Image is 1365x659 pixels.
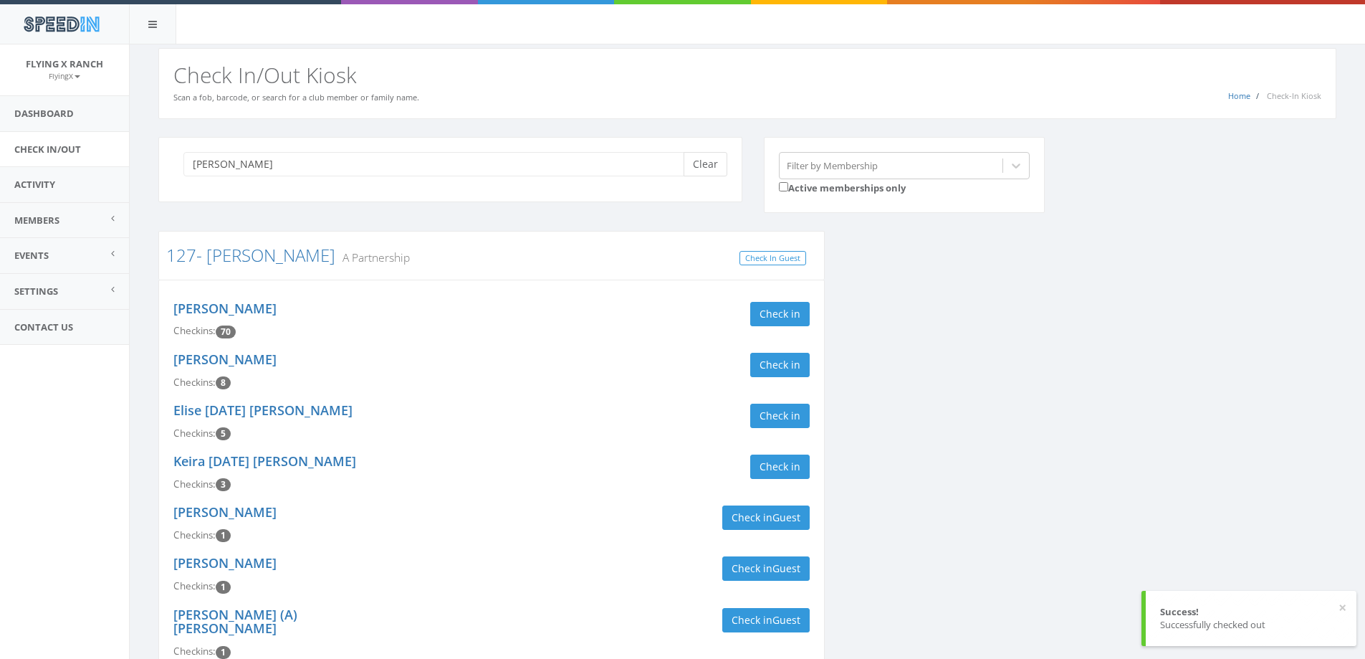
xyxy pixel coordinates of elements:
[14,285,58,298] span: Settings
[216,646,231,659] span: Checkin count
[779,182,788,191] input: Active memberships only
[173,300,277,317] a: [PERSON_NAME]
[216,326,236,338] span: Checkin count
[216,581,231,594] span: Checkin count
[183,152,694,176] input: Search a name to check in
[722,556,810,581] button: Check inGuest
[173,554,277,572] a: [PERSON_NAME]
[173,503,277,521] a: [PERSON_NAME]
[49,71,80,81] small: FlyingX
[779,179,906,195] label: Active memberships only
[173,351,277,368] a: [PERSON_NAME]
[335,250,410,265] small: A Partnership
[173,402,353,419] a: Elise [DATE] [PERSON_NAME]
[787,158,878,172] div: Filter by Membership
[216,376,231,389] span: Checkin count
[173,92,419,103] small: Scan a fob, barcode, or search for a club member or family name.
[173,376,216,389] span: Checkins:
[216,478,231,491] span: Checkin count
[173,579,216,592] span: Checkins:
[750,353,810,377] button: Check in
[1267,90,1321,101] span: Check-In Kiosk
[173,528,216,541] span: Checkins:
[14,249,49,262] span: Events
[750,302,810,326] button: Check in
[216,529,231,542] span: Checkin count
[173,63,1321,87] h2: Check In/Out Kiosk
[216,427,231,440] span: Checkin count
[750,455,810,479] button: Check in
[166,243,335,267] a: 127- [PERSON_NAME]
[722,506,810,530] button: Check inGuest
[1160,605,1342,619] div: Success!
[14,214,59,227] span: Members
[49,69,80,82] a: FlyingX
[772,561,800,575] span: Guest
[26,57,103,70] span: Flying X Ranch
[722,608,810,632] button: Check inGuest
[173,324,216,337] span: Checkins:
[684,152,727,176] button: Clear
[772,511,800,524] span: Guest
[750,404,810,428] button: Check in
[173,452,356,470] a: Keira [DATE] [PERSON_NAME]
[14,321,73,333] span: Contact Us
[173,427,216,440] span: Checkins:
[173,645,216,658] span: Checkins:
[16,11,106,37] img: speedin_logo.png
[173,606,297,637] a: [PERSON_NAME] (A) [PERSON_NAME]
[772,613,800,627] span: Guest
[739,251,806,266] a: Check In Guest
[1338,601,1346,615] button: ×
[1160,618,1342,632] div: Successfully checked out
[173,478,216,490] span: Checkins:
[1228,90,1250,101] a: Home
